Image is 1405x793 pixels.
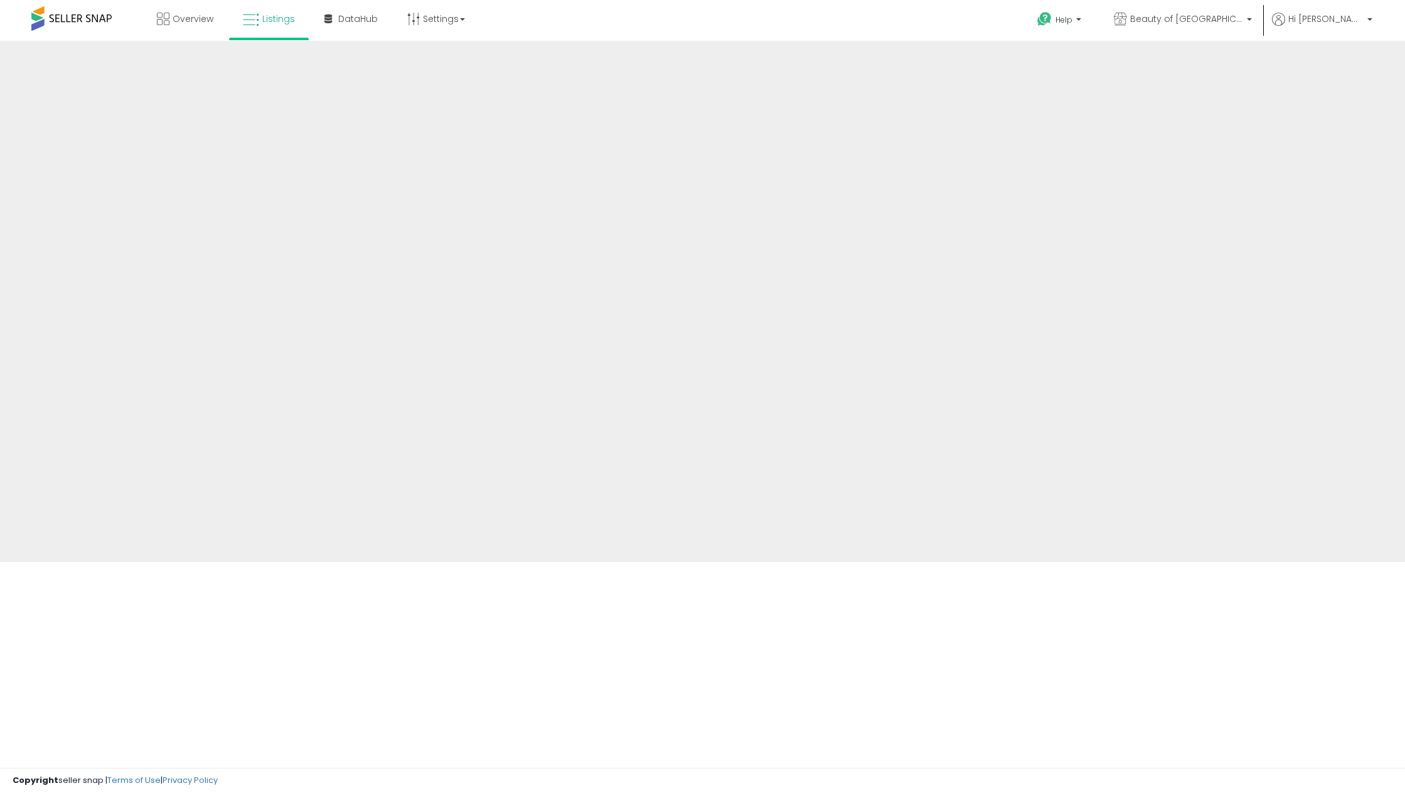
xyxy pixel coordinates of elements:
span: DataHub [338,13,378,25]
span: Overview [173,13,213,25]
span: Listings [262,13,295,25]
span: Hi [PERSON_NAME] [1288,13,1364,25]
i: Get Help [1037,11,1052,27]
a: Hi [PERSON_NAME] [1272,13,1372,41]
span: Beauty of [GEOGRAPHIC_DATA] [1130,13,1243,25]
span: Help [1055,14,1072,25]
a: Help [1027,2,1094,41]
